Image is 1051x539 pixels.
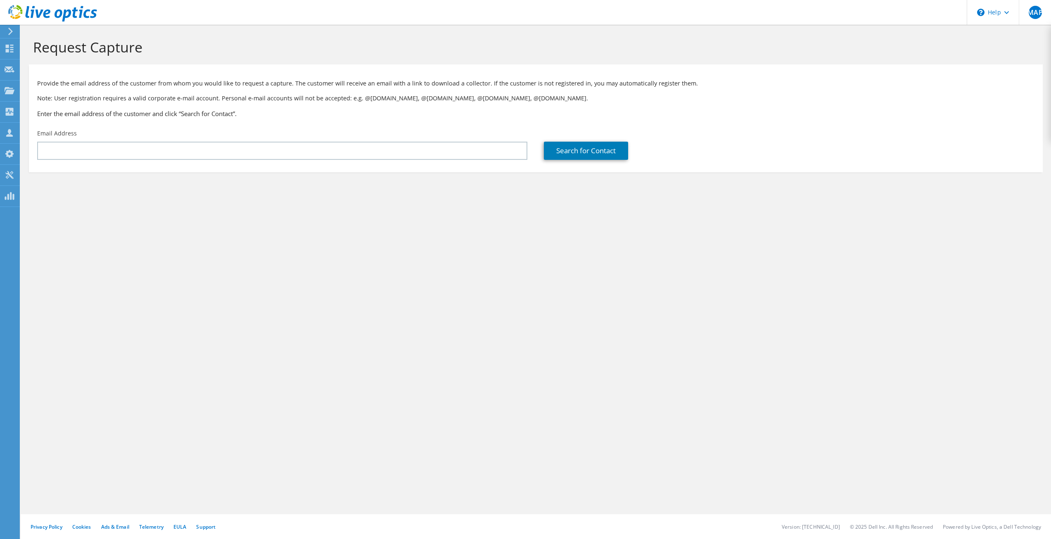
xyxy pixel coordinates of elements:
[196,523,216,530] a: Support
[943,523,1041,530] li: Powered by Live Optics, a Dell Technology
[72,523,91,530] a: Cookies
[139,523,164,530] a: Telemetry
[173,523,186,530] a: EULA
[37,109,1034,118] h3: Enter the email address of the customer and click “Search for Contact”.
[37,129,77,138] label: Email Address
[101,523,129,530] a: Ads & Email
[1029,6,1042,19] span: MAP
[782,523,840,530] li: Version: [TECHNICAL_ID]
[33,38,1034,56] h1: Request Capture
[37,94,1034,103] p: Note: User registration requires a valid corporate e-mail account. Personal e-mail accounts will ...
[544,142,628,160] a: Search for Contact
[37,79,1034,88] p: Provide the email address of the customer from whom you would like to request a capture. The cust...
[31,523,62,530] a: Privacy Policy
[977,9,985,16] svg: \n
[850,523,933,530] li: © 2025 Dell Inc. All Rights Reserved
